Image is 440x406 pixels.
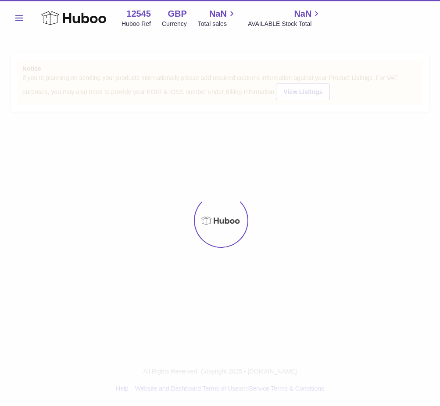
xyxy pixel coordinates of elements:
span: AVAILABLE Stock Total [248,20,322,28]
strong: GBP [168,8,186,20]
span: NaN [294,8,311,20]
a: NaN Total sales [198,8,237,28]
div: Huboo Ref [122,20,151,28]
span: NaN [209,8,227,20]
span: Total sales [198,20,237,28]
strong: 12545 [126,8,151,20]
a: NaN AVAILABLE Stock Total [248,8,322,28]
div: Currency [162,20,187,28]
